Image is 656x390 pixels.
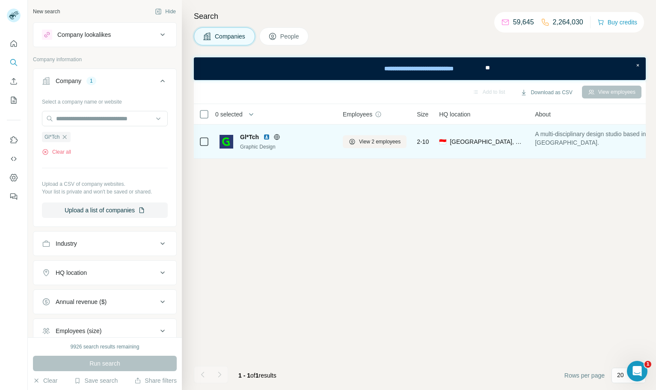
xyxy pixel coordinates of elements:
button: Enrich CSV [7,74,21,89]
div: New search [33,8,60,15]
button: HQ location [33,262,176,283]
h4: Search [194,10,646,22]
button: My lists [7,92,21,108]
div: HQ location [56,268,87,277]
button: Annual revenue ($) [33,292,176,312]
span: 1 [644,361,651,368]
span: 2-10 [417,137,429,146]
div: Industry [56,239,77,248]
p: 2,264,030 [553,17,583,27]
div: Company lookalikes [57,30,111,39]
p: Company information [33,56,177,63]
div: 9926 search results remaining [71,343,140,351]
button: Use Surfe API [7,151,21,167]
button: Clear all [42,148,71,156]
button: Quick start [7,36,21,51]
button: Company lookalikes [33,24,176,45]
div: Graphic Design [240,143,332,151]
iframe: Banner [194,57,646,80]
span: Gl*Tch [45,133,59,141]
span: People [280,32,300,41]
iframe: Intercom live chat [627,361,647,381]
p: Your list is private and won't be saved or shared. [42,188,168,196]
button: View 2 employees [343,135,407,148]
p: Upload a CSV of company websites. [42,180,168,188]
p: 20 [617,371,624,379]
button: Feedback [7,189,21,204]
span: Size [417,110,428,119]
button: Hide [149,5,182,18]
span: of [250,372,255,379]
button: Save search [74,376,118,385]
span: Gl*Tch [240,133,259,141]
span: 1 [255,372,259,379]
span: HQ location [439,110,470,119]
img: LinkedIn logo [263,134,270,140]
span: [GEOGRAPHIC_DATA], Special capital Region of [GEOGRAPHIC_DATA], [GEOGRAPHIC_DATA] [450,137,525,146]
img: Logo of Gl*Tch [220,135,233,149]
span: View 2 employees [359,138,401,146]
div: Select a company name or website [42,95,168,106]
div: Annual revenue ($) [56,298,107,306]
button: Clear [33,376,57,385]
div: Company [56,77,81,85]
button: Upload a list of companies [42,202,168,218]
span: Companies [215,32,246,41]
span: 🇮🇩 [439,137,446,146]
span: Rows per page [564,371,605,380]
button: Share filters [134,376,177,385]
span: results [238,372,276,379]
div: 1 [86,77,96,85]
button: Industry [33,233,176,254]
span: 1 - 1 [238,372,250,379]
span: Employees [343,110,372,119]
button: Search [7,55,21,70]
button: Company1 [33,71,176,95]
button: Dashboard [7,170,21,185]
button: Use Surfe on LinkedIn [7,132,21,148]
span: About [535,110,551,119]
button: Employees (size) [33,321,176,341]
div: Employees (size) [56,327,101,335]
button: Buy credits [597,16,637,28]
p: 59,645 [513,17,534,27]
span: 0 selected [215,110,243,119]
button: Download as CSV [514,86,578,99]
